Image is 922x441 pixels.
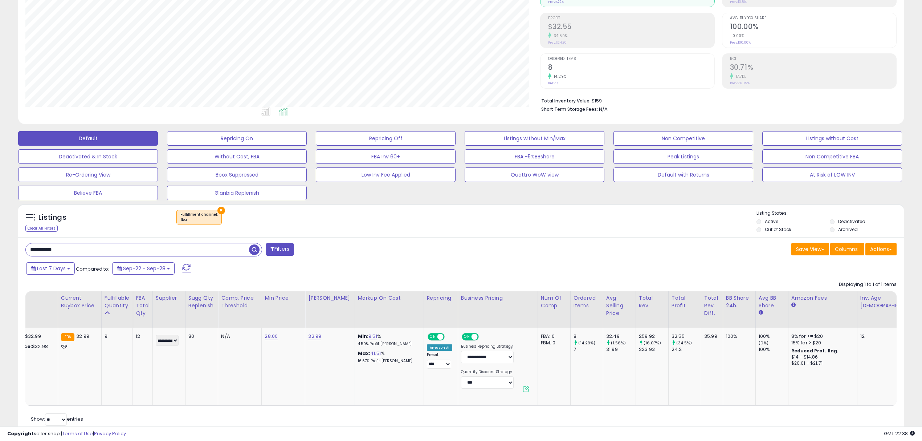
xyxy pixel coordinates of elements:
[730,40,751,45] small: Prev: 100.00%
[599,106,608,113] span: N/A
[639,346,668,353] div: 223.93
[61,294,98,309] div: Current Buybox Price
[76,266,109,272] span: Compared to:
[548,63,714,73] h2: 8
[358,359,418,364] p: 16.67% Profit [PERSON_NAME]
[94,430,126,437] a: Privacy Policy
[791,360,852,367] div: $20.01 - $21.71
[606,346,636,353] div: 31.99
[18,149,158,164] button: Deactivated & In Stock
[791,333,852,340] div: 8% for <= $20
[759,294,785,309] div: Avg BB Share
[704,333,717,340] div: 35.99
[578,340,595,346] small: (14.29%)
[370,350,381,357] a: 41.51
[548,81,558,85] small: Prev: 7
[316,131,456,146] button: Repricing Off
[759,340,769,346] small: (0%)
[221,294,258,309] div: Comp. Price Threshold
[167,131,307,146] button: Repricing On
[613,149,753,164] button: Peak Listings
[639,294,665,309] div: Total Rev.
[76,333,89,340] span: 32.99
[308,294,351,302] div: [PERSON_NAME]
[123,265,166,272] span: Sep-22 - Sep-28
[358,294,421,302] div: Markup on Cost
[188,333,213,340] div: 80
[644,340,661,346] small: (16.07%)
[316,149,456,164] button: FBA Inv 60+
[427,352,452,369] div: Preset:
[18,167,158,182] button: Re-Ordering View
[791,294,854,302] div: Amazon Fees
[358,333,418,347] div: %
[791,302,796,308] small: Amazon Fees.
[478,334,489,340] span: OFF
[358,341,418,347] p: 4.50% Profit [PERSON_NAME]
[860,294,922,309] div: Inv. Age [DEMOGRAPHIC_DATA]
[839,281,897,288] div: Displaying 1 to 1 of 1 items
[762,167,902,182] button: At Risk of LOW INV
[308,333,321,340] a: 32.99
[548,40,567,45] small: Prev: $24.20
[355,291,424,328] th: The percentage added to the cost of goods (COGS) that forms the calculator for Min & Max prices.
[860,333,919,340] div: 12
[730,33,744,39] small: 0.00%
[762,131,902,146] button: Listings without Cost
[672,294,698,309] div: Total Profit
[762,149,902,164] button: Non Competitive FBA
[726,294,752,309] div: BB Share 24h.
[759,333,788,340] div: 100%
[167,167,307,182] button: Bbox Suppressed
[574,346,603,353] div: 7
[672,333,701,340] div: 32.55
[704,294,720,317] div: Total Rev. Diff.
[136,333,147,340] div: 12
[105,294,130,309] div: Fulfillable Quantity
[574,294,600,309] div: Ordered Items
[7,430,34,437] strong: Copyright
[428,334,437,340] span: ON
[18,131,158,146] button: Default
[465,167,604,182] button: Quattro WoW view
[61,333,74,341] small: FBA
[676,340,692,346] small: (34.5%)
[551,33,568,39] small: 34.50%
[62,430,93,437] a: Terms of Use
[136,294,150,317] div: FBA Total Qty
[465,131,604,146] button: Listings without Min/Max
[613,131,753,146] button: Non Competitive
[368,333,377,340] a: 9.51
[730,57,896,61] span: ROI
[152,291,185,328] th: CSV column name: cust_attr_1_Supplier
[541,333,565,340] div: FBA: 0
[180,212,218,223] span: Fulfillment channel :
[443,334,455,340] span: OFF
[838,218,865,224] label: Deactivated
[427,344,452,351] div: Amazon AI
[548,57,714,61] span: Ordered Items
[541,106,598,112] b: Short Term Storage Fees:
[765,226,791,232] label: Out of Stock
[461,369,514,375] label: Quantity Discount Strategy:
[185,291,218,328] th: Please note that this number is a calculation based on your required days of coverage and your ve...
[18,186,158,200] button: Believe FBA
[733,74,746,79] small: 17.71%
[105,333,127,340] div: 9
[606,294,633,317] div: Avg Selling Price
[26,262,75,275] button: Last 7 Days
[730,16,896,20] span: Avg. Buybox Share
[25,225,58,232] div: Clear All Filters
[465,149,604,164] button: FBA -5%BBshare
[38,213,66,223] h5: Listings
[606,333,636,340] div: 32.49
[865,243,897,255] button: Actions
[156,294,182,302] div: Supplier
[759,346,788,353] div: 100%
[358,350,371,357] b: Max:
[574,333,603,340] div: 8
[37,265,66,272] span: Last 7 Days
[265,294,302,302] div: Min Price
[730,63,896,73] h2: 30.71%
[316,167,456,182] button: Low Inv Fee Applied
